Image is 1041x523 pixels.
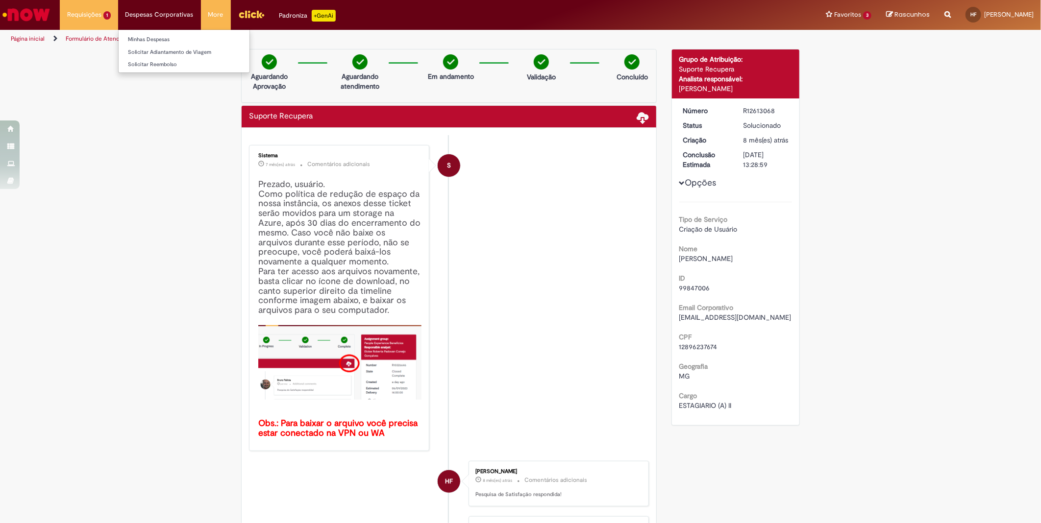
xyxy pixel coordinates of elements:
ul: Trilhas de página [7,30,687,48]
span: MG [679,372,690,380]
b: Email Corporativo [679,303,734,312]
a: Rascunhos [886,10,930,20]
span: HF [970,11,976,18]
span: 8 mês(es) atrás [483,477,512,483]
ul: Despesas Corporativas [118,29,250,73]
span: ESTAGIARIO (A) II [679,401,732,410]
small: Comentários adicionais [307,160,370,168]
span: HF [445,470,453,493]
span: Baixar anexos [637,111,649,123]
b: Obs.: Para baixar o arquivo você precisa estar conectado na VPN ou WA [258,418,420,439]
b: CPF [679,333,692,341]
img: check-circle-green.png [443,54,458,70]
h2: Suporte Recupera Histórico de tíquete [249,112,313,121]
div: Sistema [258,153,421,159]
a: Formulário de Atendimento [66,35,138,43]
a: Página inicial [11,35,45,43]
span: More [208,10,223,20]
span: Rascunhos [894,10,930,19]
span: 8 mês(es) atrás [743,136,788,144]
a: Solicitar Reembolso [119,59,249,70]
img: check-circle-green.png [624,54,640,70]
img: check-circle-green.png [534,54,549,70]
p: Pesquisa de Satisfação respondida! [475,491,639,499]
small: Comentários adicionais [524,476,587,484]
p: Aguardando Aprovação [246,71,293,91]
b: Cargo [679,391,697,400]
b: Nome [679,244,698,253]
span: [PERSON_NAME] [984,10,1034,19]
img: ServiceNow [1,5,51,24]
p: Validação [527,72,556,82]
dt: Status [676,120,736,130]
div: Suporte Recupera [679,64,793,74]
time: 06/02/2025 14:28:04 [483,477,512,483]
span: 12896237674 [679,342,718,351]
b: Tipo de Serviço [679,215,728,224]
span: 3 [863,11,871,20]
dt: Criação [676,135,736,145]
a: Solicitar Adiantamento de Viagem [119,47,249,58]
img: x_mdbda_azure_blob.picture2.png [258,325,421,400]
dt: Conclusão Estimada [676,150,736,169]
div: Helena Reis Felippe [438,470,460,493]
img: click_logo_yellow_360x200.png [238,7,265,22]
dt: Número [676,106,736,116]
span: Favoritos [834,10,861,20]
span: Requisições [67,10,101,20]
img: check-circle-green.png [262,54,277,70]
div: 05/02/2025 16:00:35 [743,135,789,145]
a: Minhas Despesas [119,34,249,45]
div: Analista responsável: [679,74,793,84]
span: S [447,154,451,177]
span: [EMAIL_ADDRESS][DOMAIN_NAME] [679,313,792,322]
b: ID [679,274,686,283]
span: [PERSON_NAME] [679,254,733,263]
div: Padroniza [279,10,336,22]
div: Solucionado [743,120,789,130]
span: 7 mês(es) atrás [266,162,295,167]
time: 05/02/2025 16:00:35 [743,136,788,144]
b: Geografia [679,362,708,371]
div: [DATE] 13:28:59 [743,150,789,169]
img: check-circle-green.png [352,54,368,70]
p: Aguardando atendimento [336,71,384,91]
div: System [438,154,460,177]
time: 09/03/2025 01:50:13 [266,162,295,167]
p: Em andamento [428,71,474,81]
p: Concluído [617,72,648,82]
span: 1 [103,11,111,20]
div: [PERSON_NAME] [679,84,793,94]
div: [PERSON_NAME] [475,469,639,475]
span: Criação de Usuário [679,225,738,234]
p: +GenAi [312,10,336,22]
div: R12613068 [743,106,789,116]
div: Grupo de Atribuição: [679,54,793,64]
span: Despesas Corporativas [125,10,194,20]
h4: Prezado, usuário. Como política de redução de espaço da nossa instância, os anexos desse ticket s... [258,180,421,438]
span: 99847006 [679,284,710,292]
